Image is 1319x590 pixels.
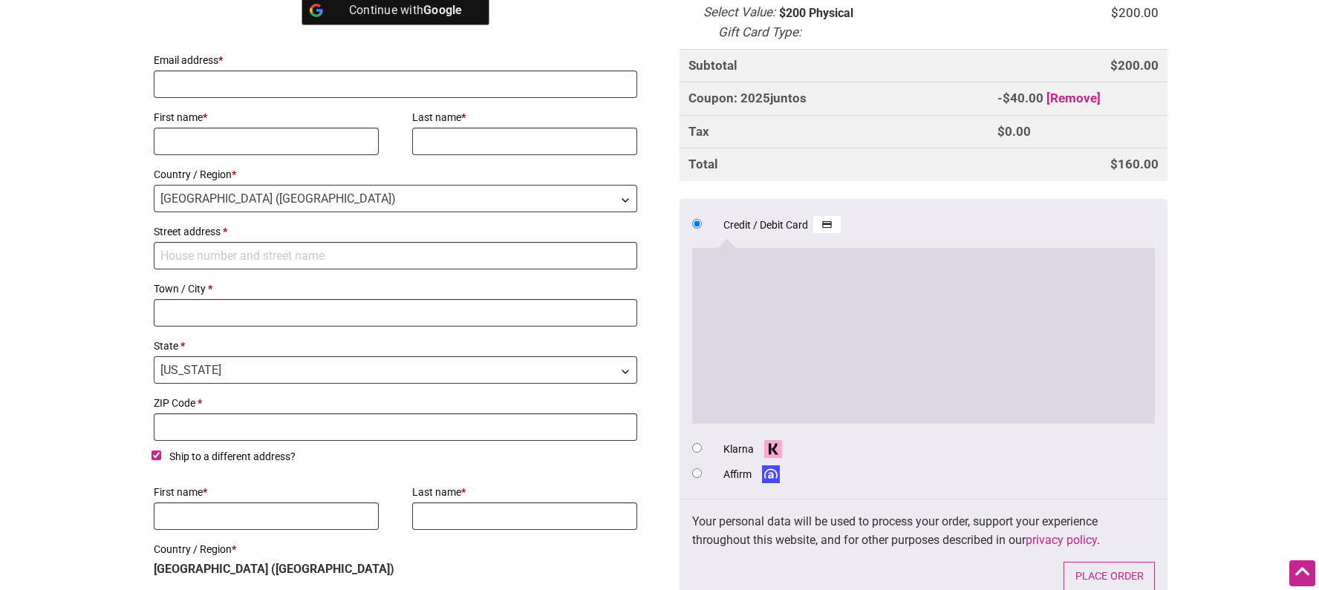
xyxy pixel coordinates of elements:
[154,242,637,269] input: House number and street name
[680,148,988,181] th: Total
[154,562,394,576] strong: [GEOGRAPHIC_DATA] ([GEOGRAPHIC_DATA])
[154,357,636,383] span: Washington
[723,465,784,484] label: Affirm
[1026,533,1097,547] a: privacy policy
[152,450,161,460] input: Ship to a different address?
[701,257,1146,413] iframe: Secure payment input frame
[813,216,841,234] img: Credit / Debit Card
[169,450,296,462] span: Ship to a different address?
[757,465,784,483] img: Affirm
[1289,560,1315,586] div: Scroll Back to Top
[989,82,1167,115] td: -
[154,393,637,413] label: ZIP Code
[154,482,379,502] label: First name
[680,115,988,148] th: Tax
[1110,58,1118,73] span: $
[154,164,637,185] label: Country / Region
[1110,58,1159,73] bdi: 200.00
[759,440,786,458] img: Klarna
[154,185,637,212] span: Country / Region
[1110,157,1159,171] bdi: 160.00
[718,23,801,42] dt: Gift Card Type:
[1110,157,1118,171] span: $
[154,221,637,242] label: Street address
[154,107,379,128] label: First name
[1003,91,1010,105] span: $
[692,512,1155,550] p: Your personal data will be used to process your order, support your experience throughout this we...
[1111,5,1118,20] span: $
[423,3,463,17] b: Google
[723,440,786,459] label: Klarna
[1046,91,1101,105] a: Remove 2025juntos coupon
[723,216,841,235] label: Credit / Debit Card
[703,3,775,22] dt: Select Value:
[680,49,988,82] th: Subtotal
[412,482,637,502] label: Last name
[154,335,637,356] label: State
[154,356,637,384] span: State
[997,124,1005,139] span: $
[154,539,637,560] label: Country / Region
[154,50,637,71] label: Email address
[997,124,1031,139] bdi: 0.00
[154,186,636,212] span: United States (US)
[680,82,988,115] th: Coupon: 2025juntos
[1003,91,1043,105] span: 40.00
[412,107,637,128] label: Last name
[779,7,806,19] p: $200
[154,278,637,299] label: Town / City
[1111,5,1159,20] bdi: 200.00
[809,7,853,19] p: Physical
